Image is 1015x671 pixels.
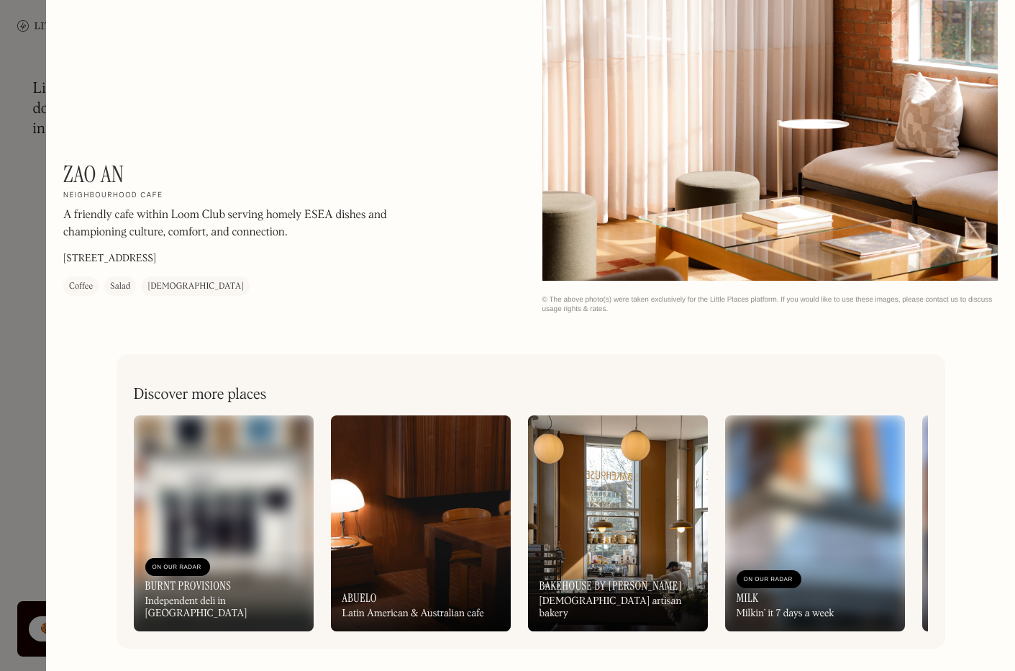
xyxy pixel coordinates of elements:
div: Latin American & Australian cafe [342,608,484,620]
div: On Our Radar [744,572,794,587]
p: [STREET_ADDRESS] [63,252,156,267]
a: On Our RadarMilkMilkin’ it 7 days a week [725,415,905,631]
a: AbueloLatin American & Australian cafe [331,415,511,631]
h1: Zao An [63,161,124,188]
h2: Neighbourhood cafe [63,192,163,202]
h3: Bakehouse by [PERSON_NAME] [540,579,683,593]
div: Salad [110,280,130,294]
div: Milkin’ it 7 days a week [737,608,834,620]
h2: Discover more places [134,386,267,404]
div: Independent deli in [GEOGRAPHIC_DATA] [145,595,302,620]
div: © The above photo(s) were taken exclusively for the Little Places platform. If you would like to ... [542,295,998,314]
div: [DEMOGRAPHIC_DATA] [147,280,244,294]
p: A friendly cafe within Loom Club serving homely ESEA dishes and championing culture, comfort, and... [63,207,452,242]
h3: Burnt Provisions [145,579,232,593]
h3: Milk [737,591,759,605]
div: Coffee [69,280,93,294]
a: Bakehouse by [PERSON_NAME][DEMOGRAPHIC_DATA] artisan bakery [528,415,708,631]
a: On Our RadarBurnt ProvisionsIndependent deli in [GEOGRAPHIC_DATA] [134,415,314,631]
h3: Abuelo [342,591,377,605]
div: [DEMOGRAPHIC_DATA] artisan bakery [540,595,696,620]
div: On Our Radar [153,560,203,575]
